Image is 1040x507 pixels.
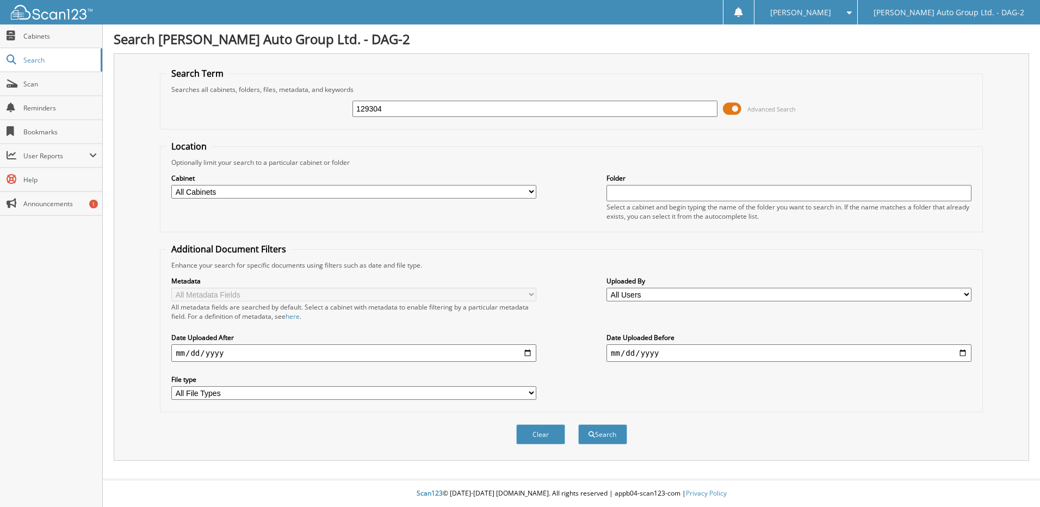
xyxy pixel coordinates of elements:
[516,424,565,444] button: Clear
[417,489,443,498] span: Scan123
[23,79,97,89] span: Scan
[23,32,97,41] span: Cabinets
[166,67,229,79] legend: Search Term
[23,175,97,184] span: Help
[606,344,971,362] input: end
[171,174,536,183] label: Cabinet
[166,140,212,152] legend: Location
[606,174,971,183] label: Folder
[166,85,977,94] div: Searches all cabinets, folders, files, metadata, and keywords
[686,489,727,498] a: Privacy Policy
[578,424,627,444] button: Search
[166,158,977,167] div: Optionally limit your search to a particular cabinet or folder
[103,480,1040,507] div: © [DATE]-[DATE] [DOMAIN_NAME]. All rights reserved | appb04-scan123-com |
[23,103,97,113] span: Reminders
[23,151,89,160] span: User Reports
[114,30,1029,48] h1: Search [PERSON_NAME] Auto Group Ltd. - DAG-2
[166,243,292,255] legend: Additional Document Filters
[770,9,831,16] span: [PERSON_NAME]
[166,261,977,270] div: Enhance your search for specific documents using filters such as date and file type.
[747,105,796,113] span: Advanced Search
[874,9,1024,16] span: [PERSON_NAME] Auto Group Ltd. - DAG-2
[171,302,536,321] div: All metadata fields are searched by default. Select a cabinet with metadata to enable filtering b...
[171,344,536,362] input: start
[23,199,97,208] span: Announcements
[171,333,536,342] label: Date Uploaded After
[89,200,98,208] div: 1
[11,5,92,20] img: scan123-logo-white.svg
[606,276,971,286] label: Uploaded By
[23,55,95,65] span: Search
[606,202,971,221] div: Select a cabinet and begin typing the name of the folder you want to search in. If the name match...
[286,312,300,321] a: here
[23,127,97,137] span: Bookmarks
[606,333,971,342] label: Date Uploaded Before
[171,375,536,384] label: File type
[171,276,536,286] label: Metadata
